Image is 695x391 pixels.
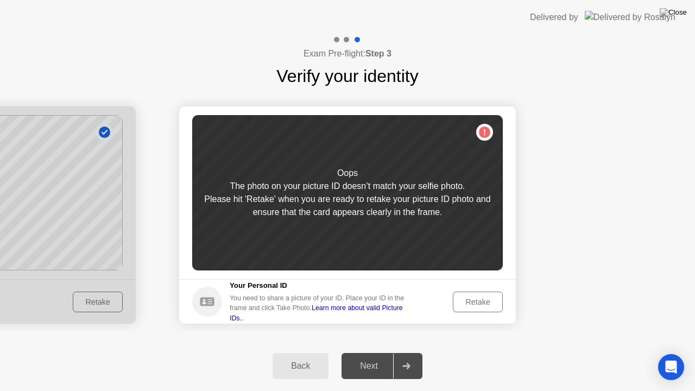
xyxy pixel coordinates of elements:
[230,180,465,193] div: The photo on your picture ID doesn’t match your selfie photo.
[276,361,325,371] div: Back
[365,49,391,58] b: Step 3
[230,280,412,291] h5: Your Personal ID
[585,11,675,23] img: Delivered by Rosalyn
[345,361,393,371] div: Next
[658,354,684,380] div: Open Intercom Messenger
[230,304,403,321] a: Learn more about valid Picture IDs..
[342,353,422,379] button: Next
[273,353,328,379] button: Back
[192,193,503,219] div: Please hit 'Retake' when you are ready to retake your picture ID photo and ensure that the card a...
[304,47,391,60] h4: Exam Pre-flight:
[230,293,412,323] div: You need to share a picture of your ID. Place your ID in the frame and click Take Photo.
[337,167,358,180] div: Oops
[276,63,418,89] h1: Verify your identity
[457,298,499,306] div: Retake
[660,8,687,17] img: Close
[530,11,578,24] div: Delivered by
[453,292,503,312] button: Retake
